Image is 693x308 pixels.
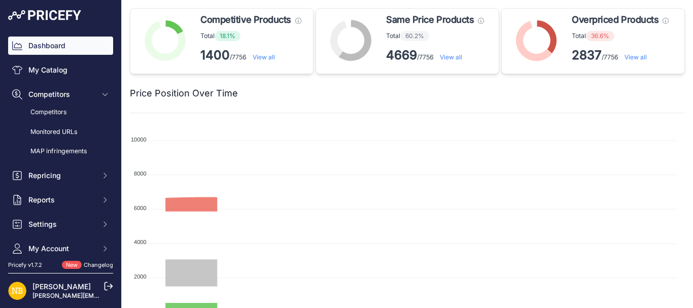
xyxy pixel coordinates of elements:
[8,261,42,269] div: Pricefy v1.7.2
[200,48,230,62] strong: 1400
[8,143,113,160] a: MAP infringements
[28,219,95,229] span: Settings
[28,244,95,254] span: My Account
[28,195,95,205] span: Reports
[62,261,82,269] span: New
[28,89,95,99] span: Competitors
[386,13,474,27] span: Same Price Products
[625,53,647,61] a: View all
[215,31,240,41] span: 18.1%
[253,53,275,61] a: View all
[386,31,484,41] p: Total
[28,170,95,181] span: Repricing
[572,31,669,41] p: Total
[134,273,146,280] tspan: 2000
[131,136,147,143] tspan: 10000
[200,13,291,27] span: Competitive Products
[84,261,113,268] a: Changelog
[134,205,146,211] tspan: 6000
[8,10,81,20] img: Pricefy Logo
[32,292,189,299] a: [PERSON_NAME][EMAIL_ADDRESS][DOMAIN_NAME]
[8,37,113,55] a: Dashboard
[134,170,146,177] tspan: 8000
[8,191,113,209] button: Reports
[8,166,113,185] button: Repricing
[572,13,659,27] span: Overpriced Products
[200,31,301,41] p: Total
[134,239,146,245] tspan: 4000
[400,31,429,41] span: 60.2%
[130,86,238,100] h2: Price Position Over Time
[200,47,301,63] p: /7756
[8,85,113,104] button: Competitors
[572,47,669,63] p: /7756
[440,53,462,61] a: View all
[8,61,113,79] a: My Catalog
[8,215,113,233] button: Settings
[8,123,113,141] a: Monitored URLs
[8,104,113,121] a: Competitors
[386,48,417,62] strong: 4669
[586,31,614,41] span: 36.6%
[8,239,113,258] button: My Account
[572,48,602,62] strong: 2837
[32,282,91,291] a: [PERSON_NAME]
[386,47,484,63] p: /7756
